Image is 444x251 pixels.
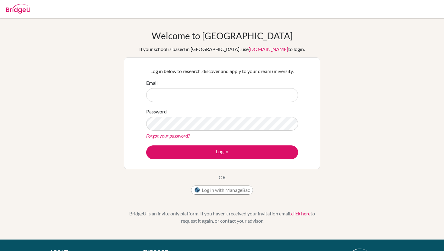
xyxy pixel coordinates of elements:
img: Bridge-U [6,4,30,14]
div: If your school is based in [GEOGRAPHIC_DATA], use to login. [139,46,305,53]
a: Forgot your password? [146,133,190,138]
button: Log in with ManageBac [191,186,253,195]
p: BridgeU is an invite only platform. If you haven’t received your invitation email, to request it ... [124,210,320,224]
h1: Welcome to [GEOGRAPHIC_DATA] [152,30,293,41]
label: Password [146,108,167,115]
label: Email [146,79,158,87]
p: OR [219,174,226,181]
p: Log in below to research, discover and apply to your dream university. [146,68,298,75]
a: click here [291,211,310,216]
a: [DOMAIN_NAME] [249,46,288,52]
button: Log in [146,145,298,159]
